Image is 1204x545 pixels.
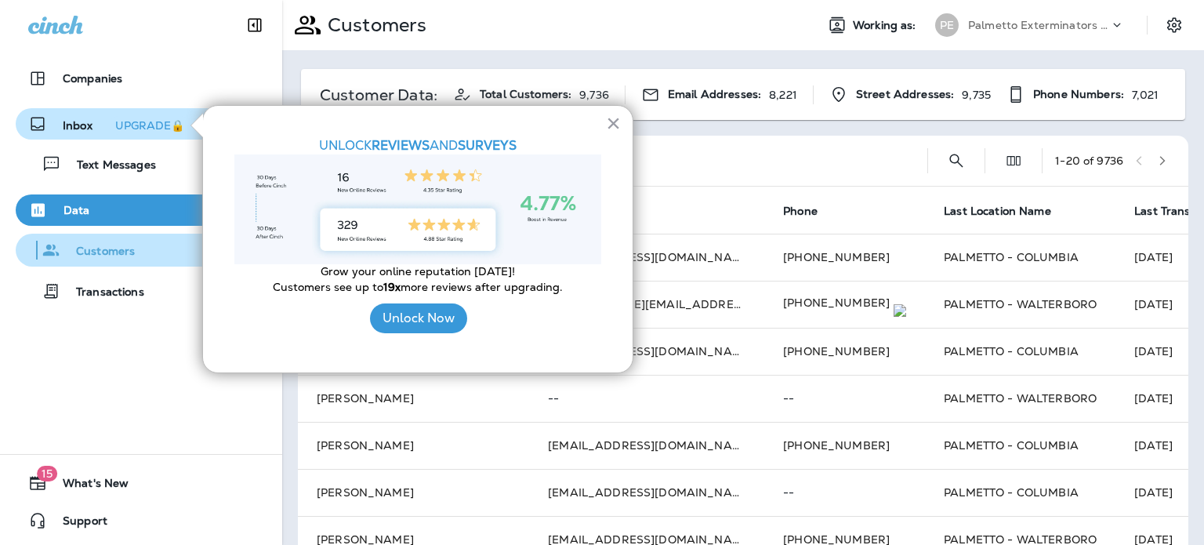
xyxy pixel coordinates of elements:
[529,281,764,328] td: [PERSON_NAME][EMAIL_ADDRESS][PERSON_NAME][DOMAIN_NAME]
[458,137,517,154] strong: SURVEYS
[61,158,156,173] p: Text Messages
[47,514,107,533] span: Support
[1033,88,1124,101] span: Phone Numbers:
[430,137,458,154] span: AND
[234,264,601,280] p: Grow your online reputation [DATE]!
[273,280,383,294] span: Customers see up to
[606,111,621,136] button: Close
[944,250,1079,264] span: PALMETTO - COLUMBIA
[783,205,818,218] span: Phone
[63,204,90,216] p: Data
[998,145,1029,176] button: Edit Fields
[298,469,529,516] td: [PERSON_NAME]
[668,88,761,101] span: Email Addresses:
[935,13,959,37] div: PE
[962,89,991,101] p: 9,735
[480,88,571,101] span: Total Customers:
[319,137,372,154] span: UNLOCK
[529,422,764,469] td: [EMAIL_ADDRESS][DOMAIN_NAME]
[63,116,190,133] p: Inbox
[60,285,144,300] p: Transactions
[783,296,906,310] span: [PHONE_NUMBER]
[853,19,919,32] span: Working as:
[529,469,764,516] td: [EMAIL_ADDRESS][DOMAIN_NAME]
[321,13,426,37] p: Customers
[548,392,745,405] p: --
[60,245,135,260] p: Customers
[1132,89,1159,101] p: 7,021
[944,485,1079,500] span: PALMETTO - COLUMBIA
[944,205,1051,218] span: Last Location Name
[372,137,430,154] strong: REVIEWS
[320,89,437,101] p: Customer Data:
[298,422,529,469] td: [PERSON_NAME]
[401,280,563,294] span: more reviews after upgrading.
[944,297,1097,311] span: PALMETTO - WALTERBORO
[856,88,954,101] span: Street Addresses:
[783,250,890,264] span: [PHONE_NUMBER]
[1160,11,1188,39] button: Settings
[63,72,122,85] p: Companies
[944,344,1079,358] span: PALMETTO - COLUMBIA
[47,477,129,496] span: What's New
[37,466,57,481] span: 15
[769,89,797,101] p: 8,221
[579,89,609,101] p: 9,736
[529,234,764,281] td: [EMAIL_ADDRESS][DOMAIN_NAME]
[529,328,764,375] td: [EMAIL_ADDRESS][DOMAIN_NAME]
[783,486,906,499] p: --
[383,280,401,294] strong: 19x
[944,438,1079,452] span: PALMETTO - COLUMBIA
[944,391,1097,405] span: PALMETTO - WALTERBORO
[298,375,529,422] td: [PERSON_NAME]
[115,120,184,131] div: UPGRADE🔒
[1055,154,1123,167] div: 1 - 20 of 9736
[783,438,890,452] span: [PHONE_NUMBER]
[370,303,467,333] button: Unlock Now
[783,392,906,405] p: --
[783,344,890,358] span: [PHONE_NUMBER]
[894,304,906,317] img: tr-number-icon.svg
[233,9,277,41] button: Collapse Sidebar
[941,145,972,176] button: Search Customers
[968,19,1109,31] p: Palmetto Exterminators LLC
